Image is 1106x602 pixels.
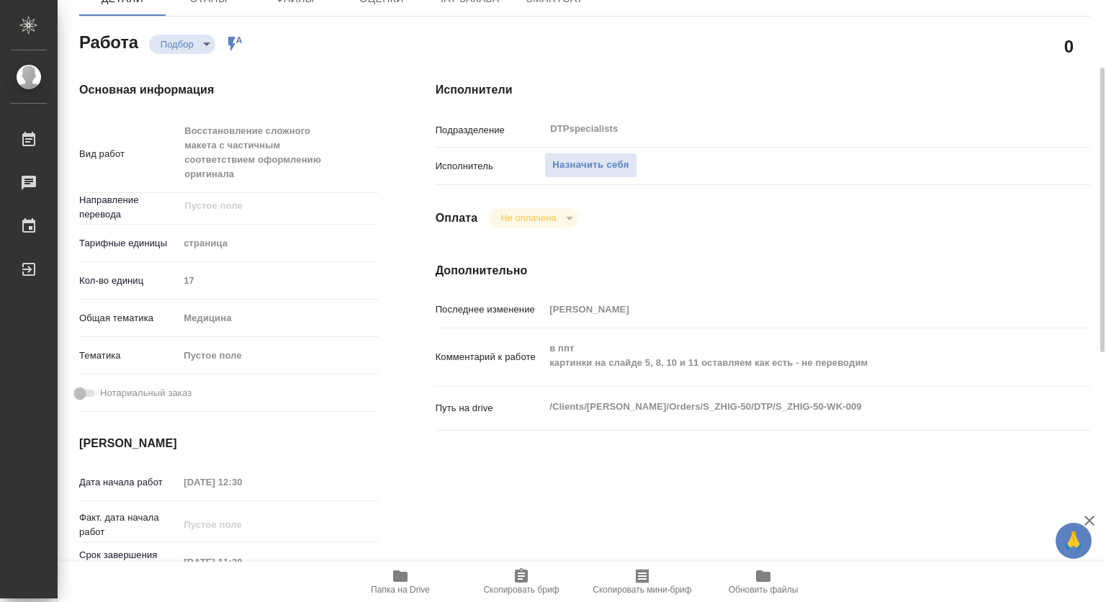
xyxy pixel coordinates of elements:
[436,350,545,364] p: Комментарий к работе
[179,306,377,331] div: Медицина
[436,401,545,415] p: Путь на drive
[79,274,179,288] p: Кол-во единиц
[483,585,559,595] span: Скопировать бриф
[179,343,377,368] div: Пустое поле
[1061,526,1086,556] span: 🙏
[149,35,215,54] div: Подбор
[79,236,179,251] p: Тарифные единицы
[79,311,179,325] p: Общая тематика
[1064,34,1074,58] h2: 0
[79,81,378,99] h4: Основная информация
[79,193,179,222] p: Направление перевода
[79,435,378,452] h4: [PERSON_NAME]
[436,302,545,317] p: Последнее изменение
[544,395,1035,419] textarea: /Clients/[PERSON_NAME]/Orders/S_ZHIG-50/DTP/S_ZHIG-50-WK-009
[544,153,637,178] button: Назначить себя
[489,208,577,228] div: Подбор
[79,548,179,577] p: Срок завершения работ
[79,147,179,161] p: Вид работ
[436,210,478,227] h4: Оплата
[79,349,179,363] p: Тематика
[156,38,198,50] button: Подбор
[544,299,1035,320] input: Пустое поле
[100,386,192,400] span: Нотариальный заказ
[436,81,1090,99] h4: Исполнители
[703,562,824,602] button: Обновить файлы
[436,159,545,174] p: Исполнитель
[1056,523,1092,559] button: 🙏
[582,562,703,602] button: Скопировать мини-бриф
[179,231,377,256] div: страница
[436,123,545,138] p: Подразделение
[371,585,430,595] span: Папка на Drive
[461,562,582,602] button: Скопировать бриф
[340,562,461,602] button: Папка на Drive
[179,472,305,493] input: Пустое поле
[436,262,1090,279] h4: Дополнительно
[79,28,138,54] h2: Работа
[729,585,799,595] span: Обновить файлы
[79,475,179,490] p: Дата начала работ
[183,197,343,215] input: Пустое поле
[184,349,360,363] div: Пустое поле
[179,514,305,535] input: Пустое поле
[496,212,560,224] button: Не оплачена
[593,585,691,595] span: Скопировать мини-бриф
[179,552,305,572] input: Пустое поле
[544,336,1035,375] textarea: в ппт картинки на слайде 5, 8, 10 и 11 оставляем как есть - не переводим
[179,270,377,291] input: Пустое поле
[79,511,179,539] p: Факт. дата начала работ
[552,157,629,174] span: Назначить себя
